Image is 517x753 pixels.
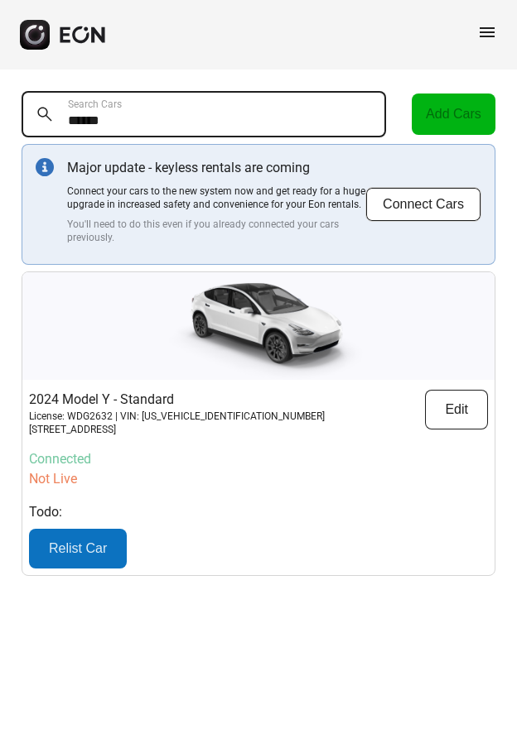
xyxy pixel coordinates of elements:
[36,158,54,176] img: info
[67,158,365,178] p: Major update - keyless rentals are coming
[68,98,122,111] label: Search Cars
[29,469,488,489] p: Not Live
[151,272,366,380] img: car
[29,390,325,410] p: 2024 Model Y - Standard
[29,423,325,436] p: [STREET_ADDRESS]
[477,22,497,42] span: menu
[29,502,488,522] p: Todo:
[67,218,365,244] p: You'll need to do this even if you already connected your cars previously.
[29,410,325,423] p: License: WDG2632 | VIN: [US_VEHICLE_IDENTIFICATION_NUMBER]
[29,449,488,469] p: Connected
[365,187,481,222] button: Connect Cars
[29,529,127,568] button: Relist Car
[425,390,488,429] button: Edit
[67,185,365,211] p: Connect your cars to the new system now and get ready for a huge upgrade in increased safety and ...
